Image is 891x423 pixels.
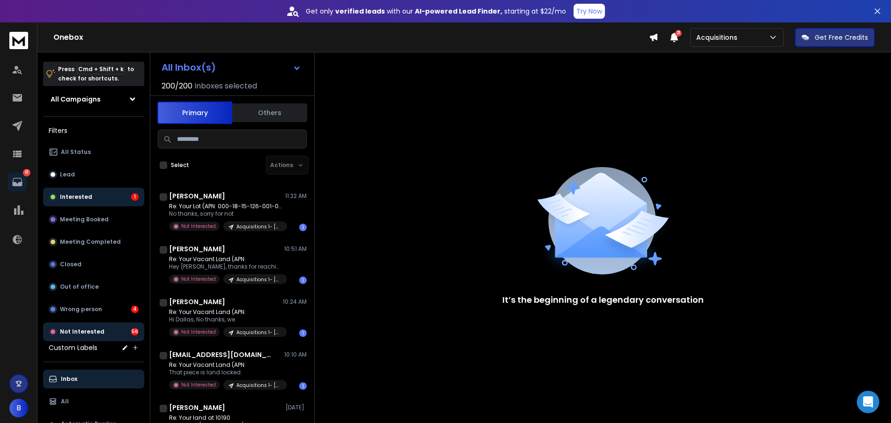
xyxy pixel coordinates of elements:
[299,277,307,284] div: 1
[23,169,30,176] p: 61
[60,261,81,268] p: Closed
[169,369,281,376] p: That piece is land locked.
[169,316,281,323] p: Hi Dallas, No thanks, we
[169,414,281,422] p: Re: Your land at 10190
[236,382,281,389] p: Acquisitions 1- [US_STATE]
[43,300,144,319] button: Wrong person4
[51,95,101,104] h1: All Campaigns
[169,244,225,254] h1: [PERSON_NAME]
[815,33,868,42] p: Get Free Credits
[335,7,385,16] strong: verified leads
[60,283,99,291] p: Out of office
[43,165,144,184] button: Lead
[61,398,69,405] p: All
[131,328,139,335] div: 56
[194,80,257,92] h3: Inboxes selected
[77,64,125,74] span: Cmd + Shift + k
[43,124,144,137] h3: Filters
[169,203,281,210] p: Re: Your Lot (APN: 000-18-15-126-001-01)
[181,223,216,230] p: Not Interested
[795,28,875,47] button: Get Free Credits
[43,322,144,341] button: Not Interested56
[284,245,307,253] p: 10:51 AM
[696,33,741,42] p: Acquisitions
[285,192,307,200] p: 11:22 AM
[169,255,281,263] p: Re: Your Vacant Land (APN:
[181,276,216,283] p: Not Interested
[49,343,97,352] h3: Custom Labels
[154,58,309,77] button: All Inbox(s)
[857,391,879,413] div: Open Intercom Messenger
[574,4,605,19] button: Try Now
[283,298,307,306] p: 10:24 AM
[60,238,121,246] p: Meeting Completed
[61,375,77,383] p: Inbox
[43,188,144,206] button: Interested1
[43,90,144,109] button: All Campaigns
[169,361,281,369] p: Re: Your Vacant Land (APN:
[181,381,216,388] p: Not Interested
[171,161,189,169] label: Select
[169,297,225,306] h1: [PERSON_NAME]
[61,148,91,156] p: All Status
[43,255,144,274] button: Closed
[169,308,281,316] p: Re: Your Vacant Land (APN:
[9,32,28,49] img: logo
[299,382,307,390] div: 1
[60,328,104,335] p: Not Interested
[284,351,307,358] p: 10:10 AM
[236,329,281,336] p: Acquisitions 1- [US_STATE]
[169,210,281,218] p: No thanks, sorry for not
[131,306,139,313] div: 4
[236,223,281,230] p: Acquisitions 1- [US_STATE]
[232,102,307,123] button: Others
[286,404,307,411] p: [DATE]
[43,143,144,161] button: All Status
[53,32,649,43] h1: Onebox
[60,171,75,178] p: Lead
[162,63,216,72] h1: All Inbox(s)
[299,224,307,231] div: 1
[415,7,502,16] strong: AI-powered Lead Finder,
[9,399,28,417] button: B
[43,277,144,296] button: Out of office
[169,263,281,270] p: Hey [PERSON_NAME], thanks for reaching
[306,7,566,16] p: Get only with our starting at $22/mo
[131,193,139,201] div: 1
[43,392,144,411] button: All
[502,293,704,306] p: It’s the beginning of a legendary conversation
[8,173,27,191] a: 61
[169,191,225,201] h1: [PERSON_NAME]
[675,30,682,36] span: 21
[157,102,232,124] button: Primary
[181,328,216,335] p: Not Interested
[169,403,225,412] h1: [PERSON_NAME]
[169,350,272,359] h1: [EMAIL_ADDRESS][DOMAIN_NAME]
[43,370,144,388] button: Inbox
[162,80,192,92] span: 200 / 200
[576,7,602,16] p: Try Now
[236,276,281,283] p: Acquisitions 1- [US_STATE]
[60,216,109,223] p: Meeting Booked
[60,193,92,201] p: Interested
[43,210,144,229] button: Meeting Booked
[60,306,102,313] p: Wrong person
[299,329,307,337] div: 1
[43,233,144,251] button: Meeting Completed
[58,65,134,83] p: Press to check for shortcuts.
